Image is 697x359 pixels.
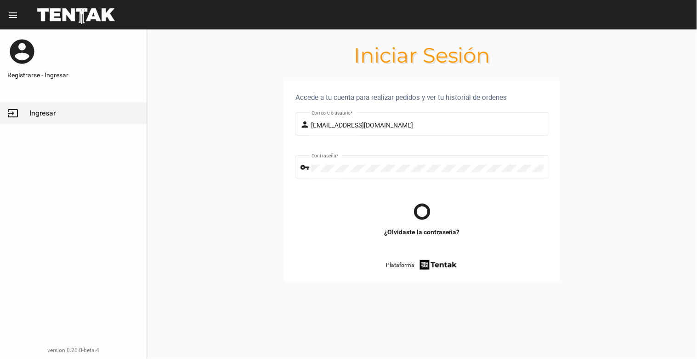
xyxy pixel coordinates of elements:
[29,109,56,118] span: Ingresar
[386,261,414,270] span: Plataforma
[147,48,697,63] h1: Iniciar Sesión
[384,227,460,237] a: ¿Olvidaste la contraseña?
[300,119,312,130] mat-icon: person
[7,346,139,355] div: version 0.20.0-beta.4
[7,10,18,21] mat-icon: menu
[7,37,37,66] mat-icon: account_circle
[295,92,549,103] div: Accede a tu cuenta para realizar pedidos y ver tu historial de ordenes
[7,70,139,80] a: Registrarse - Ingresar
[419,259,458,271] img: tentak-firm.png
[386,259,458,271] a: Plataforma
[300,162,312,173] mat-icon: vpn_key
[7,108,18,119] mat-icon: input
